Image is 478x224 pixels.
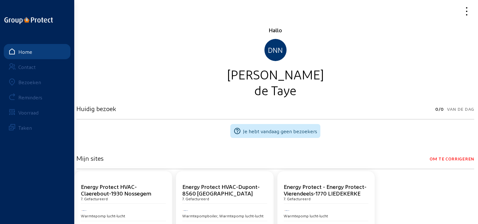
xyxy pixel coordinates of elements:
[182,210,189,211] img: Energy Protect HVAC
[81,196,108,201] cam-card-subtitle: 7. Gefactureerd
[76,82,474,98] div: de Taye
[182,214,263,218] span: Warmtepompboiler, Warmtepomp lucht-lucht
[4,74,70,90] a: Bezoeken
[76,26,474,34] div: Hallo
[284,210,290,211] img: Energy Protect HVAC
[18,125,32,131] div: Taken
[264,39,287,61] div: DNN
[4,44,70,59] a: Home
[284,214,328,218] span: Warmtepomp lucht-lucht
[4,17,53,24] img: logo-oneline.png
[233,127,241,135] mat-icon: help_outline
[81,210,87,211] img: Energy Protect HVAC
[76,154,104,162] h3: Mijn sites
[4,59,70,74] a: Contact
[430,154,474,163] span: Om te corrigeren
[18,94,42,100] div: Reminders
[18,79,41,85] div: Bezoeken
[81,214,125,218] span: Warmtepomp lucht-lucht
[284,196,311,201] cam-card-subtitle: 7. Gefactureerd
[284,183,366,196] cam-card-title: Energy Protect - Energy Protect-Vierendeels-1770 LIEDEKERKE
[243,128,317,134] span: Je hebt vandaag geen bezoekers
[18,49,32,55] div: Home
[182,183,260,196] cam-card-title: Energy Protect HVAC-Dupont-8560 [GEOGRAPHIC_DATA]
[18,64,36,70] div: Contact
[447,105,474,114] span: Van de dag
[182,196,209,201] cam-card-subtitle: 7. Gefactureerd
[76,66,474,82] div: [PERSON_NAME]
[4,120,70,135] a: Taken
[76,105,116,112] h3: Huidig bezoek
[18,109,39,115] div: Voorraad
[4,90,70,105] a: Reminders
[81,183,151,196] cam-card-title: Energy Protect HVAC-Claerebout-1930 Nossegem
[4,105,70,120] a: Voorraad
[435,105,444,114] span: 0/0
